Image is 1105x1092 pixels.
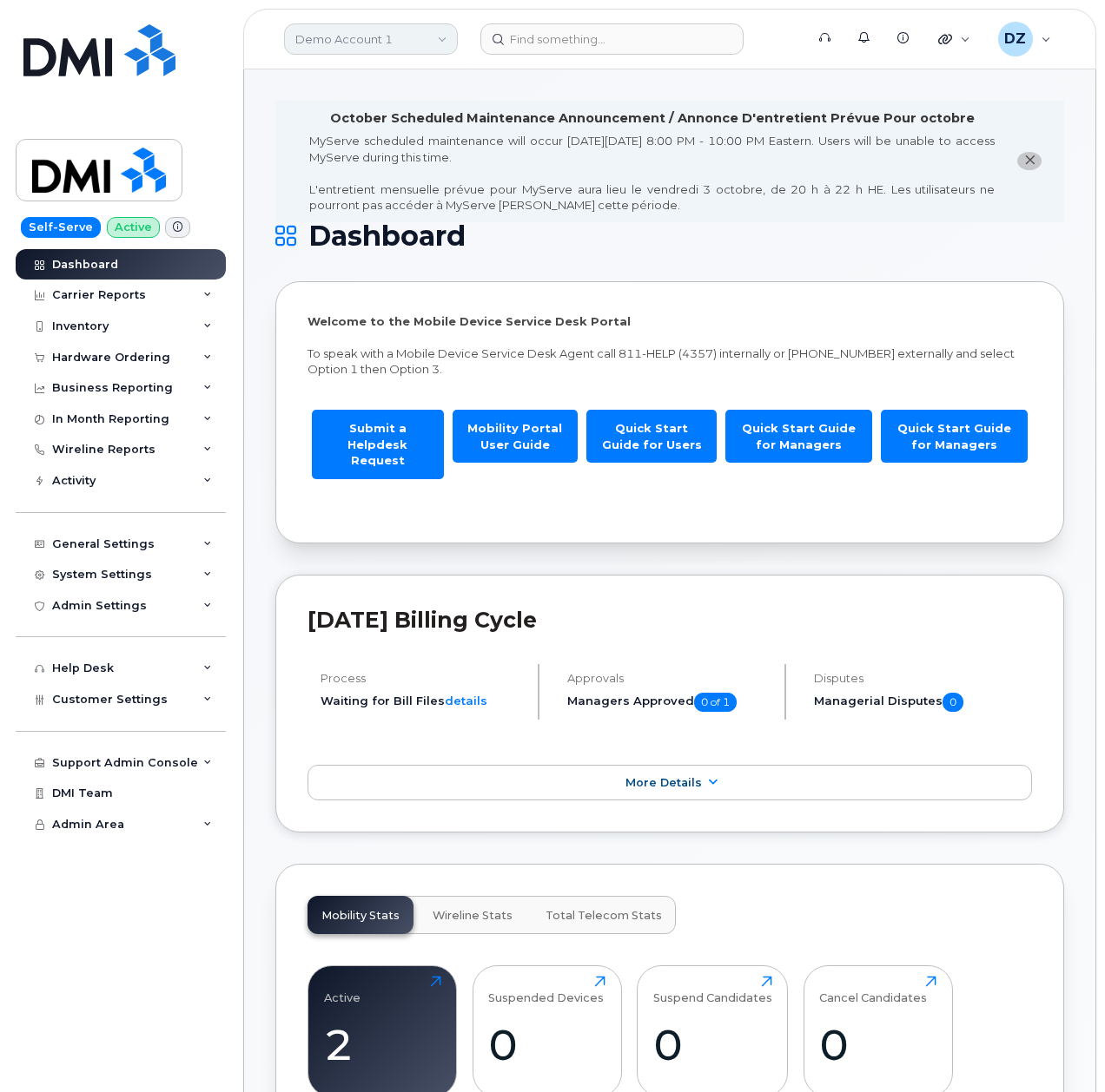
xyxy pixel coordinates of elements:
div: October Scheduled Maintenance Announcement / Annonce D'entretient Prévue Pour octobre [330,109,975,128]
button: close notification [1017,152,1042,170]
a: Quick Start Guide for Managers [881,410,1028,463]
a: Active2 [324,976,441,1087]
div: Cancel Candidates [819,976,927,1004]
div: 0 [819,1019,936,1070]
li: Waiting for Bill Files [321,693,523,709]
a: Suspended Devices0 [488,976,605,1087]
a: Quick Start Guide for Users [586,410,717,463]
a: Cancel Candidates0 [819,976,936,1087]
a: details [445,694,487,707]
h4: Disputes [814,672,1032,685]
div: Suspended Devices [488,976,604,1004]
h5: Managerial Disputes [814,693,1032,712]
div: Suspend Candidates [653,976,772,1004]
span: Total Telecom Stats [546,909,662,923]
h4: Approvals [567,672,770,685]
h4: Process [321,672,523,685]
span: 0 [943,693,963,712]
div: 0 [653,1019,772,1070]
div: MyServe scheduled maintenance will occur [DATE][DATE] 8:00 PM - 10:00 PM Eastern. Users will be u... [309,133,995,214]
a: Submit a Helpdesk Request [312,410,444,479]
a: Mobility Portal User Guide [453,410,578,463]
a: Suspend Candidates0 [653,976,772,1087]
p: To speak with a Mobile Device Service Desk Agent call 811-HELP (4357) internally or [PHONE_NUMBER... [308,345,1032,378]
p: Welcome to the Mobile Device Service Desk Portal [308,313,1032,330]
a: Quick Start Guide for Managers [725,410,872,463]
h5: Managers Approved [567,693,770,712]
div: Active [324,976,361,1004]
span: 0 of 1 [694,693,737,712]
h2: [DATE] Billing Cycle [308,607,1032,633]
span: Wireline Stats [433,909,513,923]
div: 2 [324,1019,441,1070]
span: Dashboard [308,223,466,249]
span: More Details [625,776,702,789]
div: 0 [488,1019,605,1070]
